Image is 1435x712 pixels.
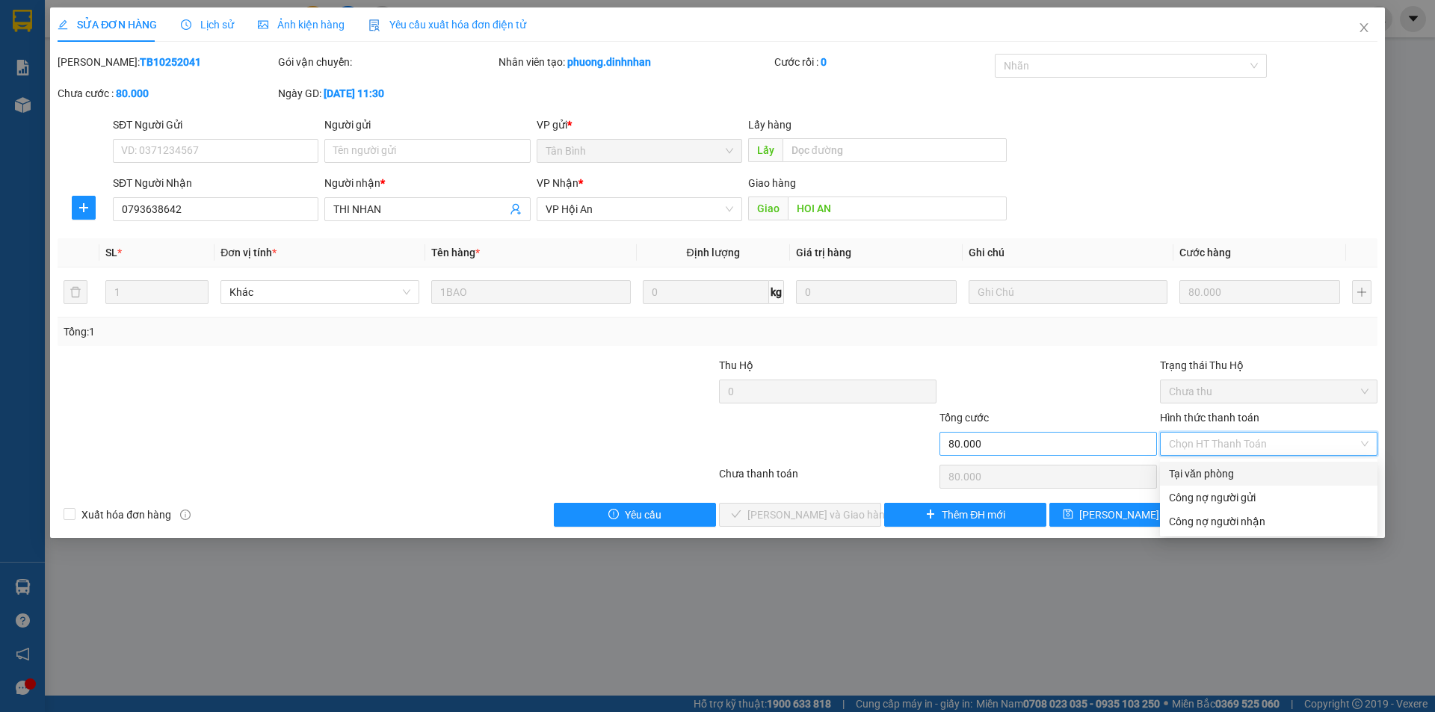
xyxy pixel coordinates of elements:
button: plus [1352,280,1371,304]
input: 0 [796,280,957,304]
b: 0 [821,56,827,68]
span: Cước hàng [1179,247,1231,259]
span: Lấy hàng [748,119,791,131]
div: Ngày GD: [278,85,496,102]
button: save[PERSON_NAME] thay đổi [1049,503,1212,527]
span: Chưa thu [1169,380,1368,403]
button: delete [64,280,87,304]
span: Yêu cầu [625,507,661,523]
span: Ảnh kiện hàng [258,19,345,31]
span: save [1063,509,1073,521]
div: Cước gửi hàng sẽ được ghi vào công nợ của người nhận [1160,510,1377,533]
input: Dọc đường [783,138,1007,162]
span: Tên hàng [431,247,480,259]
span: Chọn HT Thanh Toán [1169,433,1368,455]
span: VP Nhận [537,177,578,189]
button: check[PERSON_NAME] và Giao hàng [719,503,881,527]
span: VP Hội An [546,198,733,220]
button: plus [72,196,96,220]
span: Khác [229,281,410,303]
span: Lấy [748,138,783,162]
b: TB10252041 [140,56,201,68]
div: Chưa cước : [58,85,275,102]
span: SỬA ĐƠN HÀNG [58,19,157,31]
div: Nhân viên tạo: [499,54,771,70]
div: Người nhận [324,175,530,191]
span: [PERSON_NAME] thay đổi [1079,507,1199,523]
div: Trạng thái Thu Hộ [1160,357,1377,374]
span: exclamation-circle [608,509,619,521]
button: plusThêm ĐH mới [884,503,1046,527]
button: Close [1343,7,1385,49]
b: [DATE] 11:30 [324,87,384,99]
div: Cước rồi : [774,54,992,70]
span: SL [105,247,117,259]
div: Cước gửi hàng sẽ được ghi vào công nợ của người gửi [1160,486,1377,510]
b: phuong.dinhnhan [567,56,651,68]
div: VP gửi [537,117,742,133]
div: Chưa thanh toán [717,465,938,492]
input: Dọc đường [788,196,1007,220]
div: Người gửi [324,117,530,133]
label: Hình thức thanh toán [1160,412,1259,424]
span: plus [925,509,936,521]
button: exclamation-circleYêu cầu [554,503,716,527]
span: info-circle [180,510,191,520]
span: clock-circle [181,19,191,30]
th: Ghi chú [963,238,1173,267]
span: Tổng cước [939,412,989,424]
b: 80.000 [116,87,149,99]
span: Giao [748,196,788,220]
div: Tại văn phòng [1169,465,1368,482]
input: 0 [1179,280,1340,304]
div: Gói vận chuyển: [278,54,496,70]
input: Ghi Chú [969,280,1167,304]
img: icon [368,19,380,31]
span: picture [258,19,268,30]
span: Định lượng [687,247,740,259]
div: Công nợ người nhận [1169,513,1368,530]
span: Lịch sử [181,19,234,31]
span: close [1358,22,1370,34]
div: SĐT Người Nhận [113,175,318,191]
span: user-add [510,203,522,215]
input: VD: Bàn, Ghế [431,280,630,304]
span: Tân Bình [546,140,733,162]
span: Yêu cầu xuất hóa đơn điện tử [368,19,526,31]
div: [PERSON_NAME]: [58,54,275,70]
span: edit [58,19,68,30]
div: Công nợ người gửi [1169,489,1368,506]
div: SĐT Người Gửi [113,117,318,133]
span: Thu Hộ [719,359,753,371]
div: Tổng: 1 [64,324,554,340]
span: Giá trị hàng [796,247,851,259]
span: Thêm ĐH mới [942,507,1005,523]
span: kg [769,280,784,304]
span: Đơn vị tính [220,247,277,259]
span: plus [72,202,95,214]
span: Xuất hóa đơn hàng [75,507,177,523]
span: Giao hàng [748,177,796,189]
